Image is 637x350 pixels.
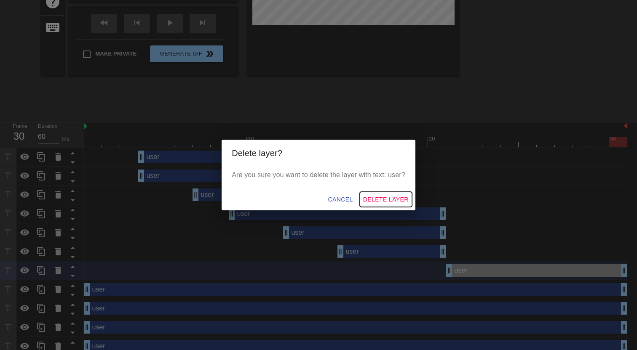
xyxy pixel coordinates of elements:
[232,146,405,160] h2: Delete layer?
[232,170,405,180] p: Are you sure you want to delete the layer with text: user?
[360,192,412,207] button: Delete Layer
[363,194,409,205] span: Delete Layer
[328,194,353,205] span: Cancel
[325,192,356,207] button: Cancel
